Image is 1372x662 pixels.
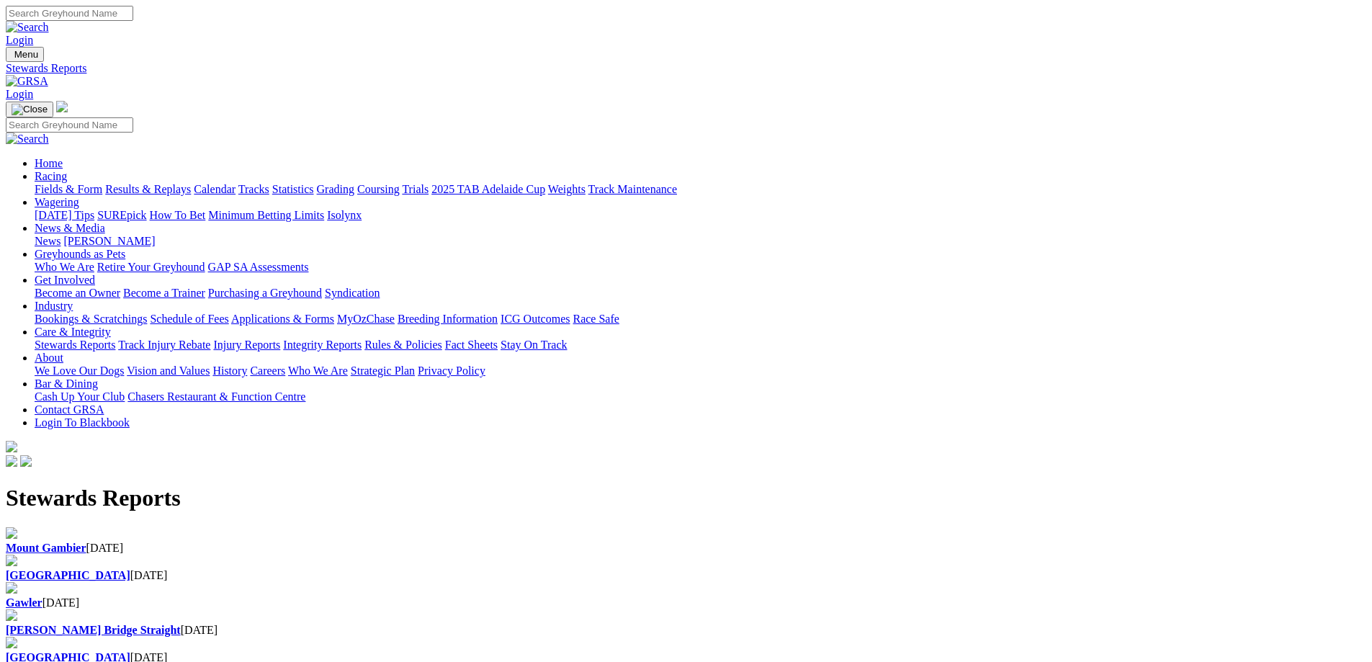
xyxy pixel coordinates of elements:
a: Stay On Track [501,339,567,351]
a: GAP SA Assessments [208,261,309,273]
a: Minimum Betting Limits [208,209,324,221]
img: Close [12,104,48,115]
a: Bar & Dining [35,377,98,390]
a: Who We Are [288,364,348,377]
img: logo-grsa-white.png [6,441,17,452]
div: Bar & Dining [35,390,1366,403]
img: file-red.svg [6,582,17,594]
input: Search [6,6,133,21]
img: file-red.svg [6,609,17,621]
a: Home [35,157,63,169]
a: [GEOGRAPHIC_DATA] [6,569,130,581]
h1: Stewards Reports [6,485,1366,511]
a: Care & Integrity [35,326,111,338]
input: Search [6,117,133,133]
a: We Love Our Dogs [35,364,124,377]
a: Trials [402,183,429,195]
a: Grading [317,183,354,195]
a: Careers [250,364,285,377]
a: Injury Reports [213,339,280,351]
a: Retire Your Greyhound [97,261,205,273]
a: 2025 TAB Adelaide Cup [431,183,545,195]
a: Statistics [272,183,314,195]
a: Results & Replays [105,183,191,195]
a: ICG Outcomes [501,313,570,325]
a: Who We Are [35,261,94,273]
img: Search [6,21,49,34]
div: About [35,364,1366,377]
a: Fact Sheets [445,339,498,351]
a: Coursing [357,183,400,195]
a: Race Safe [573,313,619,325]
a: Purchasing a Greyhound [208,287,322,299]
a: [PERSON_NAME] [63,235,155,247]
div: Get Involved [35,287,1366,300]
a: Become a Trainer [123,287,205,299]
a: Track Injury Rebate [118,339,210,351]
a: Weights [548,183,586,195]
a: [DATE] Tips [35,209,94,221]
a: Tracks [238,183,269,195]
div: Racing [35,183,1366,196]
img: Search [6,133,49,146]
a: Wagering [35,196,79,208]
a: Industry [35,300,73,312]
img: logo-grsa-white.png [56,101,68,112]
a: Bookings & Scratchings [35,313,147,325]
a: Calendar [194,183,236,195]
img: GRSA [6,75,48,88]
img: twitter.svg [20,455,32,467]
a: Strategic Plan [351,364,415,377]
a: Login [6,34,33,46]
a: Applications & Forms [231,313,334,325]
a: Mount Gambier [6,542,86,554]
a: Racing [35,170,67,182]
div: Industry [35,313,1366,326]
div: Wagering [35,209,1366,222]
a: Privacy Policy [418,364,485,377]
a: Login To Blackbook [35,416,130,429]
div: Care & Integrity [35,339,1366,352]
span: Menu [14,49,38,60]
div: [DATE] [6,596,1366,609]
a: Greyhounds as Pets [35,248,125,260]
a: Breeding Information [398,313,498,325]
a: News & Media [35,222,105,234]
a: Stewards Reports [35,339,115,351]
a: [PERSON_NAME] Bridge Straight [6,624,181,636]
a: About [35,352,63,364]
img: facebook.svg [6,455,17,467]
img: file-red.svg [6,555,17,566]
div: [DATE] [6,624,1366,637]
button: Toggle navigation [6,47,44,62]
div: News & Media [35,235,1366,248]
a: Gawler [6,596,42,609]
a: Get Involved [35,274,95,286]
a: Rules & Policies [364,339,442,351]
img: file-red.svg [6,637,17,648]
a: Syndication [325,287,380,299]
div: [DATE] [6,542,1366,555]
a: How To Bet [150,209,206,221]
button: Toggle navigation [6,102,53,117]
a: MyOzChase [337,313,395,325]
a: Vision and Values [127,364,210,377]
a: Schedule of Fees [150,313,228,325]
a: SUREpick [97,209,146,221]
a: Isolynx [327,209,362,221]
a: Contact GRSA [35,403,104,416]
a: History [212,364,247,377]
a: Stewards Reports [6,62,1366,75]
a: Login [6,88,33,100]
a: Integrity Reports [283,339,362,351]
a: Track Maintenance [588,183,677,195]
a: Chasers Restaurant & Function Centre [127,390,305,403]
a: Fields & Form [35,183,102,195]
a: Become an Owner [35,287,120,299]
div: [DATE] [6,569,1366,582]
